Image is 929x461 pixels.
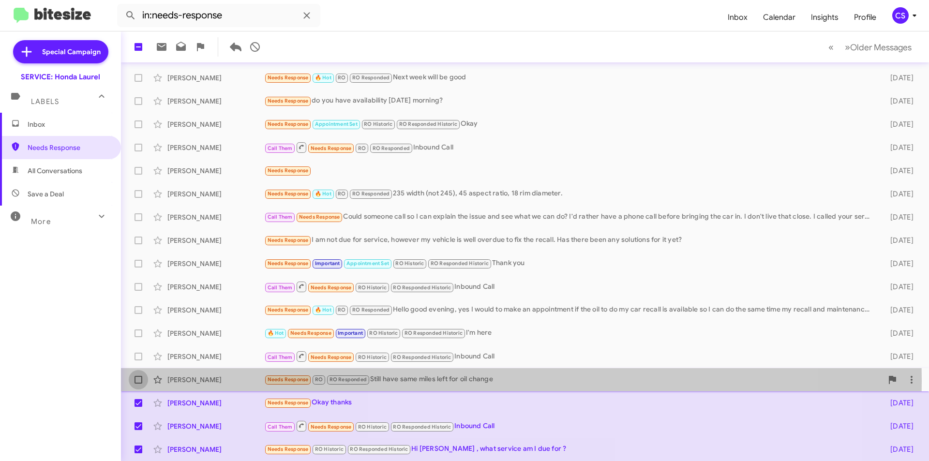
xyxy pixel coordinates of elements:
[264,397,875,408] div: Okay thanks
[875,421,921,431] div: [DATE]
[393,354,451,360] span: RO Responded Historic
[875,119,921,129] div: [DATE]
[264,188,875,199] div: 235 width (not 245), 45 aspect ratio, 18 rim diameter.
[720,3,755,31] a: Inbox
[875,352,921,361] div: [DATE]
[264,420,875,432] div: Inbound Call
[875,282,921,292] div: [DATE]
[268,237,309,243] span: Needs Response
[875,259,921,268] div: [DATE]
[364,121,392,127] span: RO Historic
[393,284,451,291] span: RO Responded Historic
[315,446,344,452] span: RO Historic
[167,96,264,106] div: [PERSON_NAME]
[268,167,309,174] span: Needs Response
[13,40,108,63] a: Special Campaign
[268,98,309,104] span: Needs Response
[167,259,264,268] div: [PERSON_NAME]
[358,145,366,151] span: RO
[264,350,875,362] div: Inbound Call
[875,445,921,454] div: [DATE]
[846,3,884,31] a: Profile
[755,3,803,31] a: Calendar
[167,212,264,222] div: [PERSON_NAME]
[31,97,59,106] span: Labels
[268,214,293,220] span: Call Them
[350,446,408,452] span: RO Responded Historic
[839,37,917,57] button: Next
[892,7,909,24] div: CS
[373,145,410,151] span: RO Responded
[167,282,264,292] div: [PERSON_NAME]
[315,260,340,267] span: Important
[358,354,387,360] span: RO Historic
[338,74,345,81] span: RO
[268,74,309,81] span: Needs Response
[268,446,309,452] span: Needs Response
[264,258,875,269] div: Thank you
[828,41,834,53] span: «
[405,330,463,336] span: RO Responded Historic
[264,95,875,106] div: do you have availability [DATE] morning?
[167,445,264,454] div: [PERSON_NAME]
[268,330,284,336] span: 🔥 Hot
[264,444,875,455] div: Hi [PERSON_NAME] , what service am I due for ?
[21,72,100,82] div: SERVICE: Honda Laurel
[268,354,293,360] span: Call Them
[845,41,850,53] span: »
[264,211,875,223] div: Could someone call so I can explain the issue and see what we can do? I'd rather have a phone cal...
[393,424,451,430] span: RO Responded Historic
[117,4,320,27] input: Search
[352,307,390,313] span: RO Responded
[28,119,110,129] span: Inbox
[264,281,875,293] div: Inbound Call
[268,145,293,151] span: Call Them
[875,143,921,152] div: [DATE]
[264,327,875,339] div: I'm here
[264,119,875,130] div: Okay
[268,307,309,313] span: Needs Response
[28,189,64,199] span: Save a Deal
[264,235,875,246] div: I am not due for service, however my vehicle is well overdue to fix the recall. Has there been an...
[346,260,389,267] span: Appointment Set
[315,191,331,197] span: 🔥 Hot
[315,121,358,127] span: Appointment Set
[875,212,921,222] div: [DATE]
[311,284,352,291] span: Needs Response
[338,191,345,197] span: RO
[264,304,875,315] div: Hello good evening, yes I would to make an appointment if the oil to do my car recall is availabl...
[369,330,398,336] span: RO Historic
[167,143,264,152] div: [PERSON_NAME]
[167,421,264,431] div: [PERSON_NAME]
[352,191,390,197] span: RO Responded
[875,96,921,106] div: [DATE]
[338,307,345,313] span: RO
[823,37,839,57] button: Previous
[399,121,457,127] span: RO Responded Historic
[264,72,875,83] div: Next week will be good
[850,42,912,53] span: Older Messages
[875,236,921,245] div: [DATE]
[803,3,846,31] a: Insights
[268,284,293,291] span: Call Them
[167,328,264,338] div: [PERSON_NAME]
[875,328,921,338] div: [DATE]
[311,424,352,430] span: Needs Response
[42,47,101,57] span: Special Campaign
[268,121,309,127] span: Needs Response
[311,354,352,360] span: Needs Response
[167,189,264,199] div: [PERSON_NAME]
[358,284,387,291] span: RO Historic
[352,74,390,81] span: RO Responded
[264,141,875,153] div: Inbound Call
[167,73,264,83] div: [PERSON_NAME]
[28,166,82,176] span: All Conversations
[315,307,331,313] span: 🔥 Hot
[264,374,883,385] div: Still have same miles left for oil change
[315,376,323,383] span: RO
[875,398,921,408] div: [DATE]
